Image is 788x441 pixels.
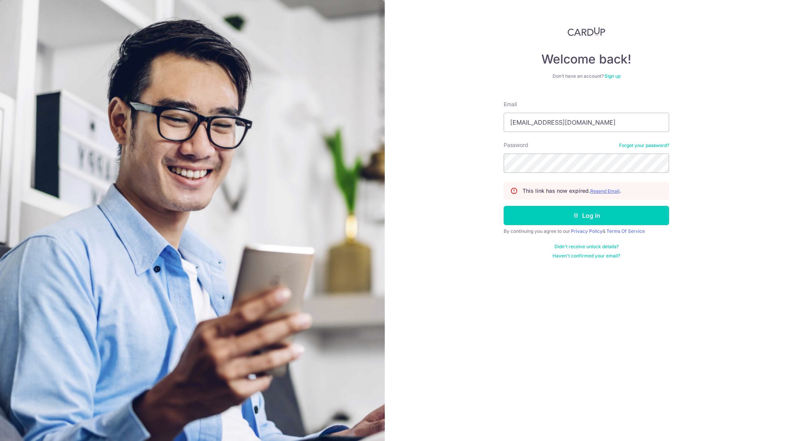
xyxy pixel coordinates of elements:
a: Forgot your password? [619,142,669,149]
a: Resend Email [590,188,619,194]
label: Email [504,100,517,108]
a: Haven't confirmed your email? [553,253,620,259]
a: Terms Of Service [606,228,645,234]
label: Password [504,141,528,149]
a: Sign up [604,73,621,79]
input: Enter your Email [504,113,669,132]
button: Log in [504,206,669,225]
img: CardUp Logo [568,27,605,36]
h4: Welcome back! [504,52,669,67]
div: Don’t have an account? [504,73,669,79]
a: Didn't receive unlock details? [554,244,619,250]
div: By continuing you agree to our & [504,228,669,234]
a: Privacy Policy [571,228,603,234]
p: This link has now expired. . [523,187,621,195]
